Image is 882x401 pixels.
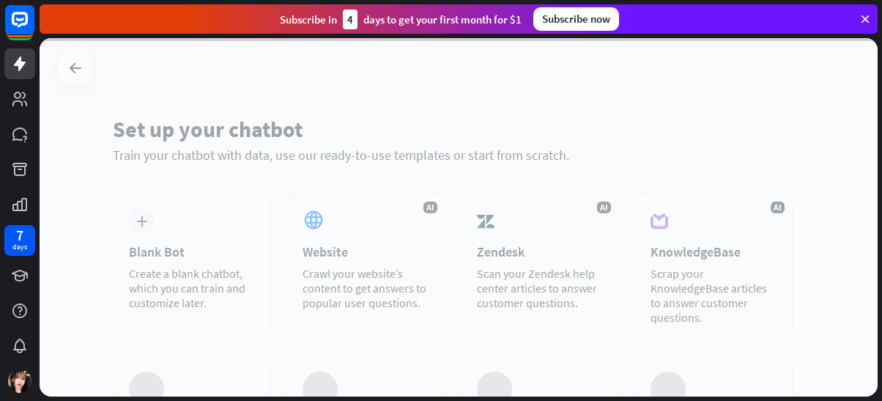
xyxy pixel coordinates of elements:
[280,10,522,29] div: Subscribe in days to get your first month for $1
[533,7,619,31] div: Subscribe now
[4,225,35,256] a: 7 days
[343,10,357,29] div: 4
[12,242,27,252] div: days
[16,229,23,242] div: 7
